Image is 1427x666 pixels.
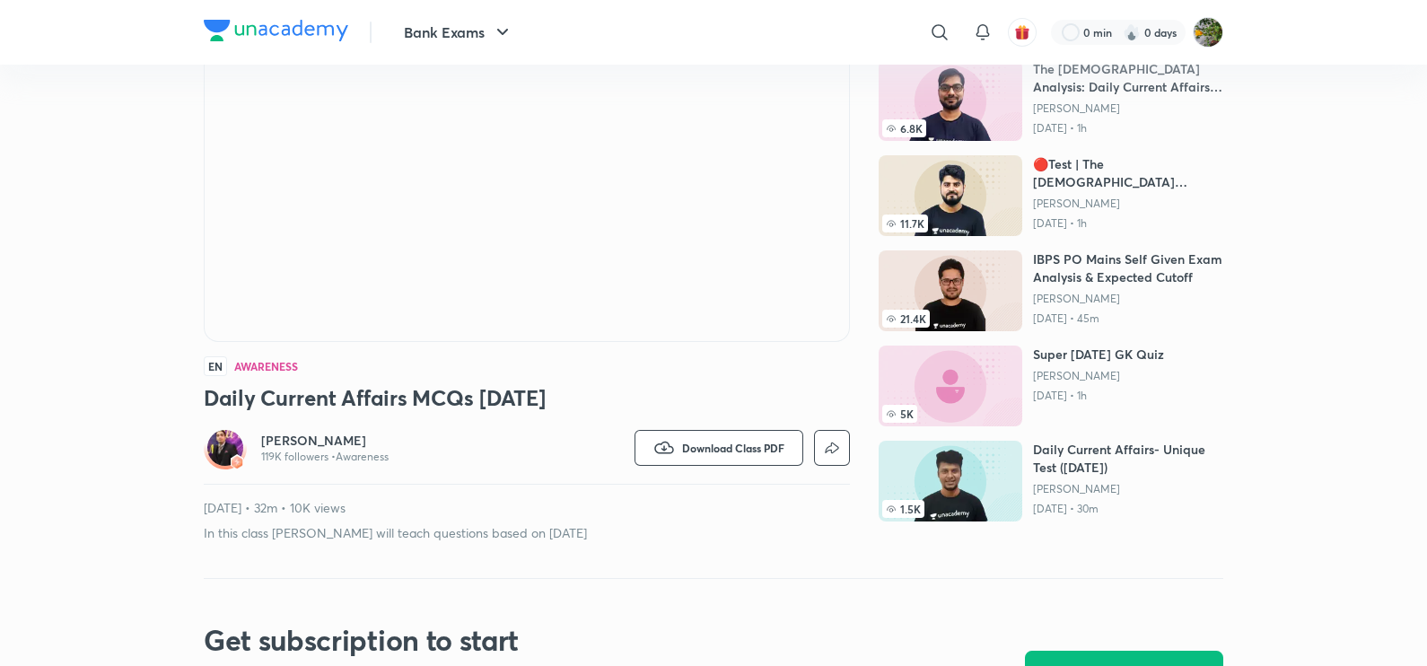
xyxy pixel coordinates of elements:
button: avatar [1008,18,1037,47]
span: Download Class PDF [682,441,784,455]
a: [PERSON_NAME] [1033,101,1223,116]
h6: Super [DATE] GK Quiz [1033,346,1164,364]
span: 6.8K [882,119,926,137]
button: Download Class PDF [635,430,803,466]
span: 1.5K [882,500,924,518]
img: badge [231,456,243,469]
p: [DATE] • 30m [1033,502,1223,516]
p: [DATE] • 45m [1033,311,1223,326]
p: [DATE] • 1h [1033,389,1164,403]
p: [DATE] • 32m • 10K views [204,499,850,517]
img: Company Logo [204,20,348,41]
a: [PERSON_NAME] [1033,482,1223,496]
p: 119K followers • Awareness [261,450,389,464]
button: Bank Exams [393,14,524,50]
img: Sweksha soni [1193,17,1223,48]
a: [PERSON_NAME] [261,432,389,450]
a: [PERSON_NAME] [1033,369,1164,383]
img: Avatar [207,430,243,466]
a: Avatarbadge [204,426,247,469]
h3: Daily Current Affairs MCQs [DATE] [204,383,850,412]
p: [DATE] • 1h [1033,216,1223,231]
a: [PERSON_NAME] [1033,197,1223,211]
h6: IBPS PO Mains Self Given Exam Analysis & Expected Cutoff [1033,250,1223,286]
h6: Daily Current Affairs- Unique Test ([DATE]) [1033,441,1223,477]
img: avatar [1014,24,1030,40]
p: [DATE] • 1h [1033,121,1223,136]
span: 5K [882,405,917,423]
p: In this class [PERSON_NAME] will teach questions based on [DATE] [204,524,850,542]
span: 11.7K [882,215,928,232]
img: streak [1123,23,1141,41]
h6: The [DEMOGRAPHIC_DATA] Analysis: Daily Current Affairs ([DATE]) [1033,60,1223,96]
a: Company Logo [204,20,348,46]
span: 21.4K [882,310,930,328]
a: [PERSON_NAME] [1033,292,1223,306]
h6: 🔴Test | The [DEMOGRAPHIC_DATA] Editorial | 50 Questions | [DATE]🔴 [1033,155,1223,191]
